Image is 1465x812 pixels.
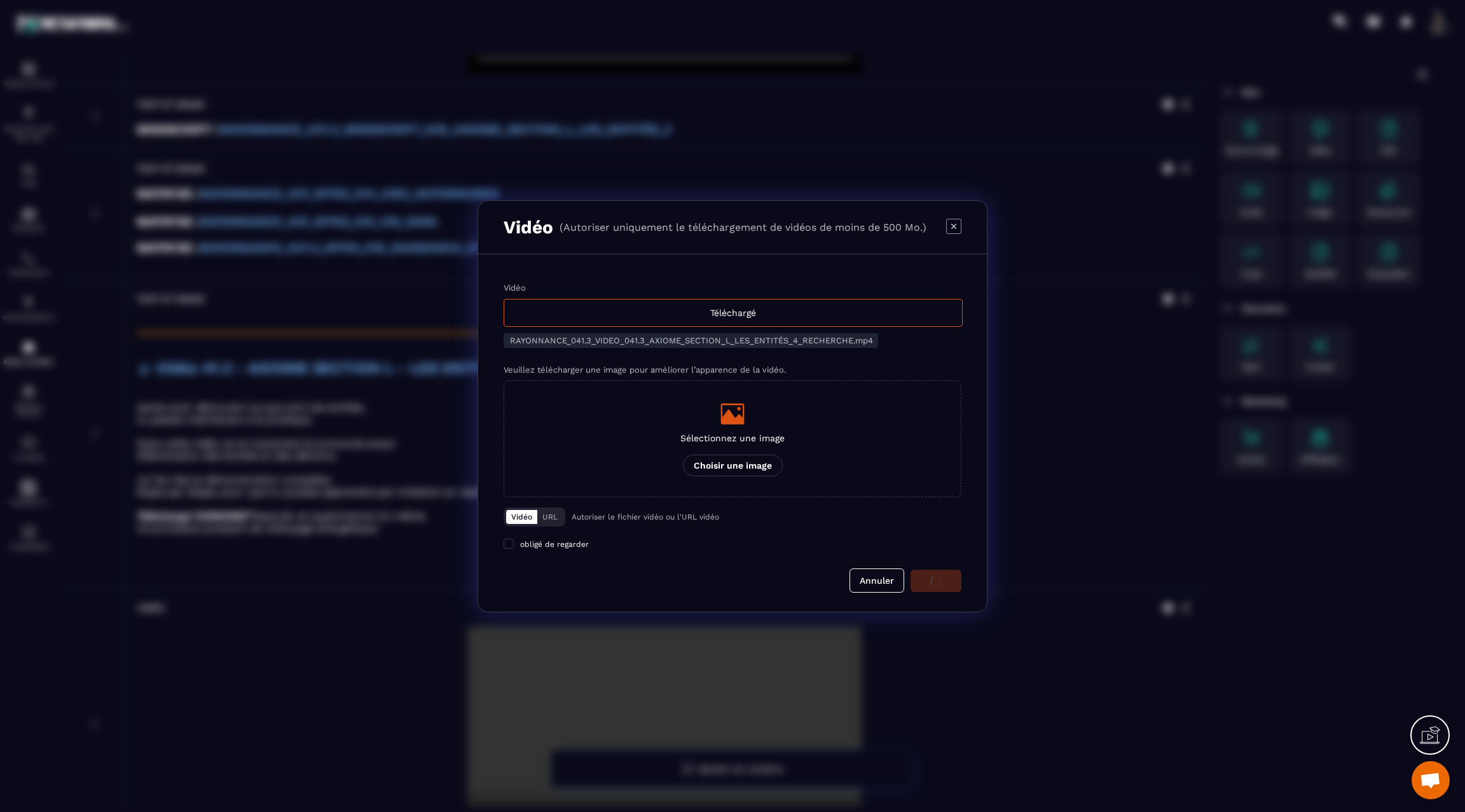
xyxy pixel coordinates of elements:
button: Vidéo [506,510,537,524]
p: (Autoriser uniquement le téléchargement de vidéos de moins de 500 Mo.) [560,221,926,233]
button: URL [537,510,563,524]
p: Autoriser le fichier vidéo ou l'URL vidéo [572,513,719,521]
span: obligé de regarder [520,540,589,549]
span: RAYONNANCE_041.3_VIDEO_041.3_AXIOME_SECTION_L_LES_ENTITÉS_4_RECHERCHE.mp4 [510,336,873,345]
p: Sélectionnez une image [680,433,785,443]
button: Annuler [849,568,904,593]
div: Ouvrir le chat [1412,761,1450,799]
label: Veuillez télécharger une image pour améliorer l’apparence de la vidéo. [504,365,786,375]
label: Vidéo [504,283,526,292]
p: Choisir une image [683,455,783,476]
div: Téléchargé [504,299,963,327]
h3: Vidéo [504,217,553,238]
